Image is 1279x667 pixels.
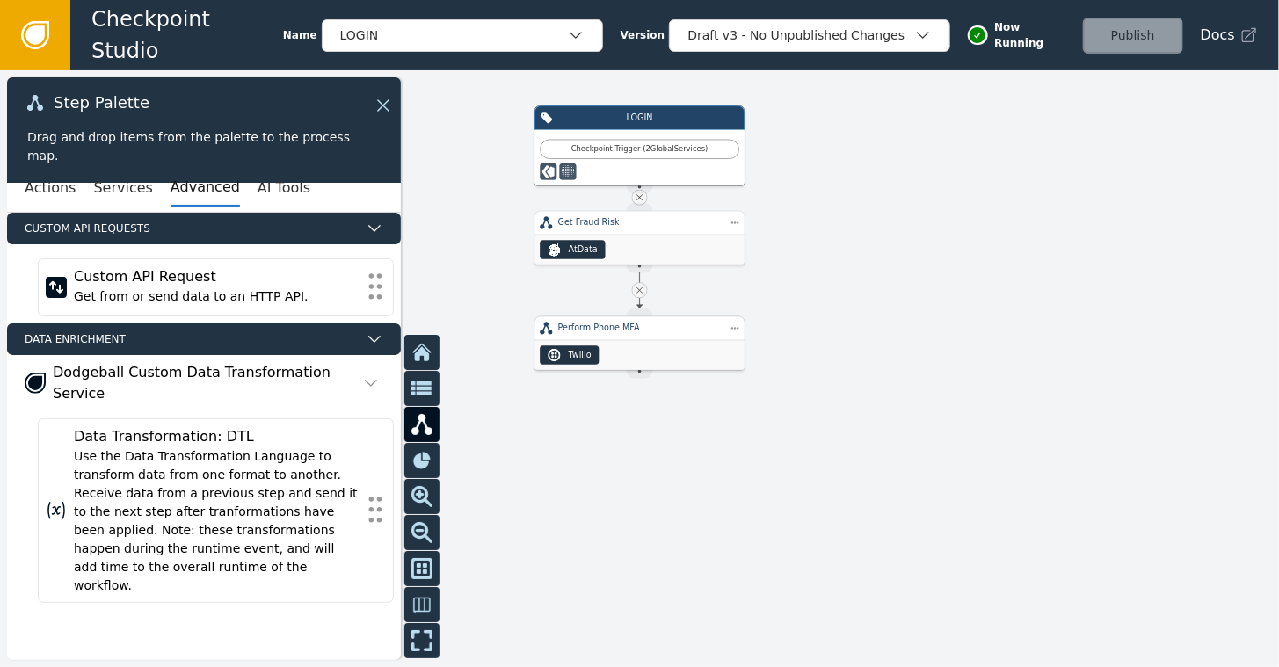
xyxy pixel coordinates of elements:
[93,170,152,207] button: Services
[74,426,358,447] div: Data Transformation: DTL
[27,128,381,165] div: Drag and drop items from the palette to the process map.
[322,19,603,52] button: LOGIN
[558,112,721,124] div: LOGIN
[74,447,358,595] div: Use the Data Transformation Language to transform data from one format to another. Receive data f...
[54,95,149,111] span: Step Palette
[25,331,359,347] span: Data Enrichment
[74,266,358,287] div: Custom API Request
[283,27,317,43] span: Name
[669,19,950,52] button: Draft v3 - No Unpublished Changes
[171,170,240,207] button: Advanced
[1201,25,1258,46] a: Docs
[569,349,592,361] div: Twilio
[91,4,283,67] span: Checkpoint Studio
[25,221,359,236] span: Custom API Requests
[25,170,76,207] button: Actions
[569,243,598,256] div: AtData
[687,26,914,45] div: Draft v3 - No Unpublished Changes
[53,362,362,404] div: Dodgeball Custom Data Transformation Service
[558,216,722,228] div: Get Fraud Risk
[1201,25,1235,46] span: Docs
[558,322,722,334] div: Perform Phone MFA
[621,27,665,43] span: Version
[994,19,1070,51] span: Now Running
[74,287,358,306] div: Get from or send data to an HTTP API.
[258,170,310,207] button: AI Tools
[547,144,732,156] div: Checkpoint Trigger ( 2 Global Services )
[340,26,567,45] div: LOGIN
